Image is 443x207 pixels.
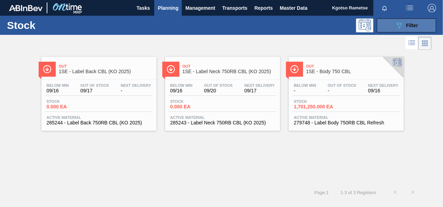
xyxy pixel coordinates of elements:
[306,64,400,68] span: Out
[47,83,69,87] span: Below Min
[170,120,275,125] span: 285243 - Label Neck 750RB CBL (KO 2025)
[294,88,316,93] span: -
[368,88,398,93] span: 09/16
[356,18,373,32] div: Programming: no user selected
[47,88,69,93] span: 09/16
[9,5,42,11] img: TNhmsLtSVTkK8tSr43FrP2fwEKptu5GPRR3wAAAABJRU5ErkJggg==
[244,88,275,93] span: 09/17
[47,120,151,125] span: 285244 - Label Back 750RB CBL (KO 2025)
[254,4,273,12] span: Reports
[59,64,153,68] span: Out
[405,37,418,50] div: List Vision
[135,4,151,12] span: Tasks
[121,83,151,87] span: Next Delivery
[47,115,151,120] span: Active Material
[160,52,283,131] a: ÍconeOut1SE - Label Neck 750RB CBL (KO 2025)Below Min09/16Out Of Stock09/20Next Delivery09/17Stoc...
[182,69,277,74] span: 1SE - Label Neck 750RB CBL (KO 2025)
[280,4,307,12] span: Master Data
[158,4,178,12] span: Planning
[328,83,357,87] span: Out Of Stock
[182,64,277,68] span: Out
[47,104,95,109] span: 0.000 EA
[418,37,432,50] div: Card Vision
[294,104,343,109] span: 1,701,250.000 EA
[428,4,436,12] img: Logout
[170,88,193,93] span: 09/16
[405,4,414,12] img: userActions
[328,88,357,93] span: -
[36,52,160,131] a: ÍconeOut1SE - Label Back CBL (KO 2025)Below Min09/16Out Of Stock09/17Next Delivery-Stock0.000 EAA...
[306,69,400,74] span: 1SE - Body 750 CBL
[373,3,396,13] button: Notifications
[404,184,421,201] button: >
[294,83,316,87] span: Below Min
[121,88,151,93] span: -
[314,190,328,195] span: Page : 1
[368,83,398,87] span: Next Delivery
[59,69,153,74] span: 1SE - Label Back CBL (KO 2025)
[47,99,95,103] span: Stock
[406,23,418,28] span: Filter
[204,88,233,93] span: 09/20
[43,65,52,74] img: Ícone
[166,65,175,74] img: Ícone
[283,52,407,131] a: ÍconeOut1SE - Body 750 CBLBelow Min-Out Of Stock-Next Delivery09/16Stock1,701,250.000 EAActive Ma...
[170,104,219,109] span: 0.000 EA
[185,4,215,12] span: Management
[7,21,103,29] h1: Stock
[80,88,109,93] span: 09/17
[204,83,233,87] span: Out Of Stock
[170,99,219,103] span: Stock
[244,83,275,87] span: Next Delivery
[294,120,398,125] span: 279748 - Label Body 750RB CBL Refresh
[170,83,193,87] span: Below Min
[339,190,376,195] span: 1 - 3 of 3 Registers
[294,115,398,120] span: Active Material
[377,18,436,32] button: Filter
[80,83,109,87] span: Out Of Stock
[222,4,247,12] span: Transports
[290,65,299,74] img: Ícone
[170,115,275,120] span: Active Material
[387,184,404,201] button: <
[294,99,343,103] span: Stock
